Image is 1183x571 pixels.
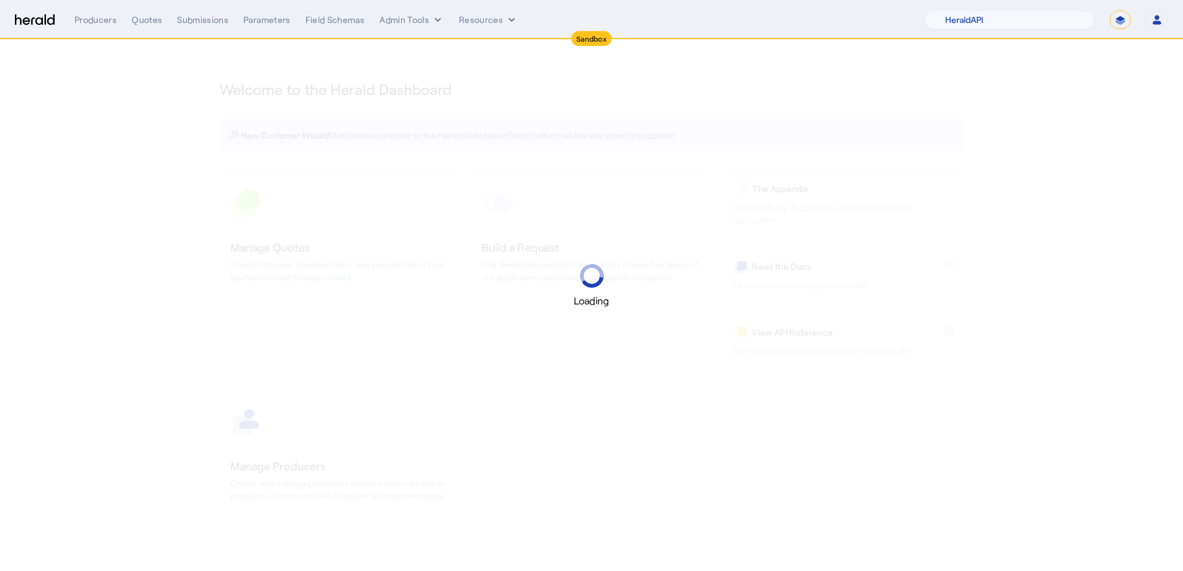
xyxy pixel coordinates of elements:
[459,14,518,26] button: Resources dropdown menu
[132,14,162,26] div: Quotes
[243,14,291,26] div: Parameters
[75,14,117,26] div: Producers
[306,14,365,26] div: Field Schemas
[15,14,55,26] img: Herald Logo
[571,31,612,46] div: Sandbox
[177,14,229,26] div: Submissions
[379,14,444,26] button: internal dropdown menu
